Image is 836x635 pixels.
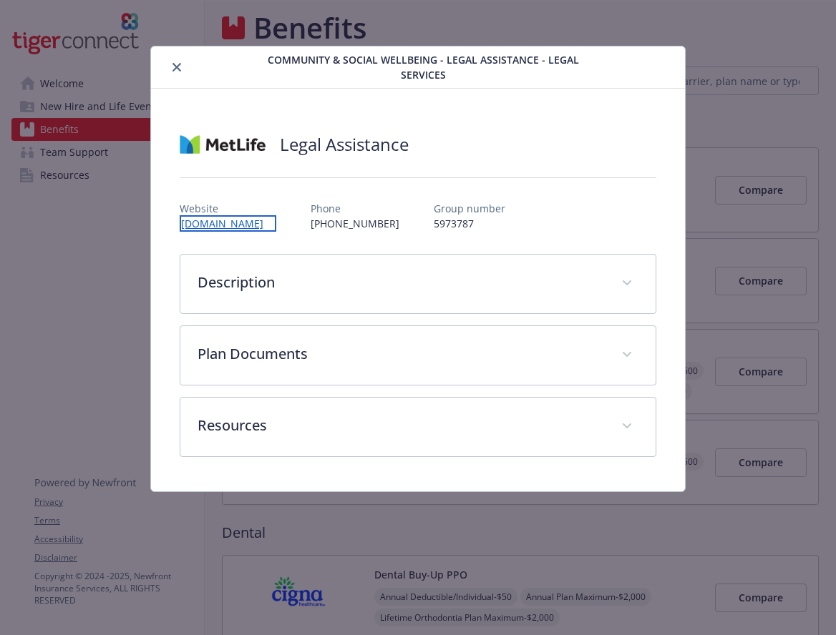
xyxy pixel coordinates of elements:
p: Phone [311,201,399,216]
span: Community & Social Wellbeing - Legal Assistance - Legal Services [267,52,580,82]
a: [DOMAIN_NAME] [180,215,276,232]
p: Plan Documents [198,343,604,365]
button: close [168,59,185,76]
p: [PHONE_NUMBER] [311,216,399,231]
p: Group number [434,201,505,216]
div: Resources [180,398,656,456]
h2: Legal Assistance [280,132,409,157]
p: Description [198,272,604,293]
div: Plan Documents [180,326,656,385]
div: details for plan Community & Social Wellbeing - Legal Assistance - Legal Services [84,46,752,492]
p: 5973787 [434,216,505,231]
p: Website [180,201,276,216]
div: Description [180,255,656,313]
img: Metlife Inc [180,123,266,166]
p: Resources [198,415,604,436]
